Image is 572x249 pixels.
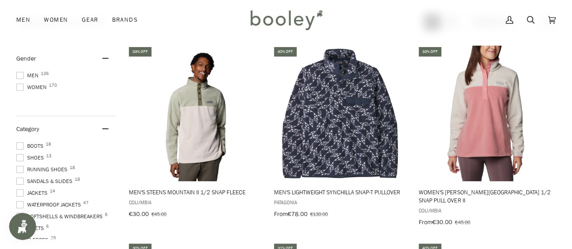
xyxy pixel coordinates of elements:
[129,198,262,206] span: Columbia
[419,218,432,226] span: From
[16,83,49,91] span: Women
[273,46,408,181] img: Patagonia Men's Lightweight Synchilla Snap-T Pullover Synched Flight / New Navy - Booley Galway
[129,210,149,218] span: €30.00
[16,54,36,63] span: Gender
[419,47,441,56] div: 33% off
[70,165,75,170] span: 18
[16,189,50,197] span: Jackets
[418,46,553,181] img: Columbia Women's Benton Springs 1/2 Snap Pull Over II Dark Stone/Pink - Booley Galway
[274,210,288,218] span: From
[82,15,99,24] span: Gear
[112,15,138,24] span: Brands
[129,47,151,56] div: 33% off
[16,236,51,244] span: Fleeces
[274,47,297,56] div: 40% off
[274,188,407,196] span: Men's Lightweight Synchilla Snap-T Pullover
[83,201,89,205] span: 47
[128,46,264,221] a: Men's Steens Mountain II 1/2 Snap Fleece
[417,46,553,229] a: Women's Benton Springs 1/2 Snap Pull Over II
[16,224,47,232] span: Gilets
[151,210,166,218] span: €45.00
[455,218,470,226] span: €45.00
[16,71,41,80] span: Men
[274,198,407,206] span: Patagonia
[16,165,70,174] span: Running Shoes
[105,212,108,217] span: 6
[46,142,51,146] span: 18
[273,46,409,221] a: Men's Lightweight Synchilla Snap-T Pullover
[16,154,47,162] span: Shoes
[9,213,36,240] iframe: Button to open loyalty program pop-up
[50,189,55,193] span: 14
[310,210,328,218] span: €130.00
[75,177,80,182] span: 18
[16,212,105,221] span: Softshells & Windbreakers
[44,15,68,24] span: Women
[16,142,46,150] span: Boots
[16,125,39,133] span: Category
[46,224,49,229] span: 6
[51,236,56,240] span: 25
[46,154,52,158] span: 13
[246,7,326,33] img: Booley
[129,188,262,196] span: Men's Steens Mountain II 1/2 Snap Fleece
[16,201,84,209] span: Waterproof Jackets
[419,188,552,204] span: Women's [PERSON_NAME][GEOGRAPHIC_DATA] 1/2 Snap Pull Over II
[49,83,57,88] span: 170
[432,218,452,226] span: €30.00
[41,71,49,76] span: 136
[16,177,75,185] span: Sandals & Slides
[288,210,307,218] span: €78.00
[16,15,30,24] span: Men
[419,207,552,214] span: Columbia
